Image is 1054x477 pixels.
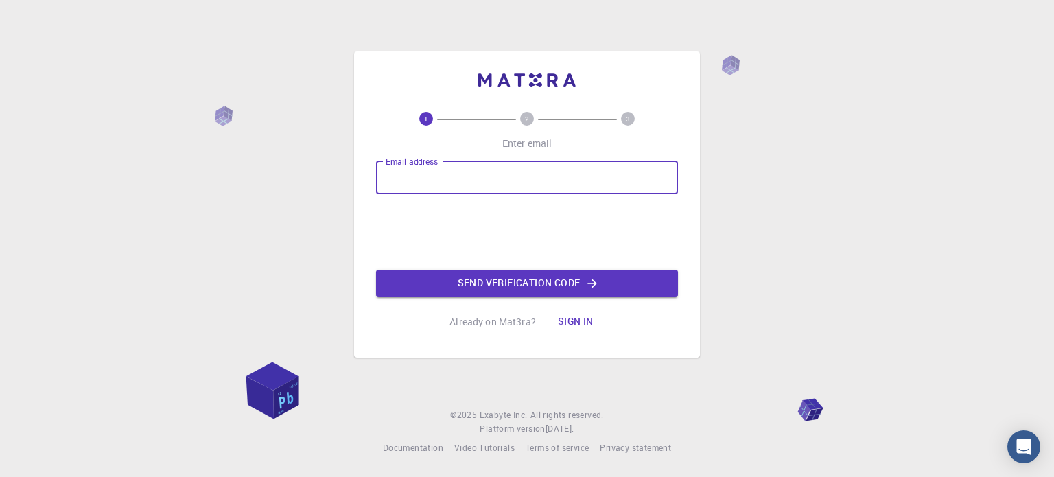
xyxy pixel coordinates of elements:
label: Email address [386,156,438,167]
text: 3 [626,114,630,124]
span: © 2025 [450,408,479,422]
span: [DATE] . [546,423,574,434]
button: Sign in [547,308,605,336]
div: Open Intercom Messenger [1007,430,1040,463]
span: Exabyte Inc. [480,409,528,420]
a: Video Tutorials [454,441,515,455]
span: Platform version [480,422,545,436]
a: Documentation [383,441,443,455]
span: Privacy statement [600,442,671,453]
span: Documentation [383,442,443,453]
span: Video Tutorials [454,442,515,453]
a: [DATE]. [546,422,574,436]
text: 2 [525,114,529,124]
span: Terms of service [526,442,589,453]
button: Send verification code [376,270,678,297]
p: Already on Mat3ra? [449,315,536,329]
span: All rights reserved. [530,408,604,422]
a: Exabyte Inc. [480,408,528,422]
a: Terms of service [526,441,589,455]
p: Enter email [502,137,552,150]
iframe: reCAPTCHA [423,205,631,259]
text: 1 [424,114,428,124]
a: Privacy statement [600,441,671,455]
